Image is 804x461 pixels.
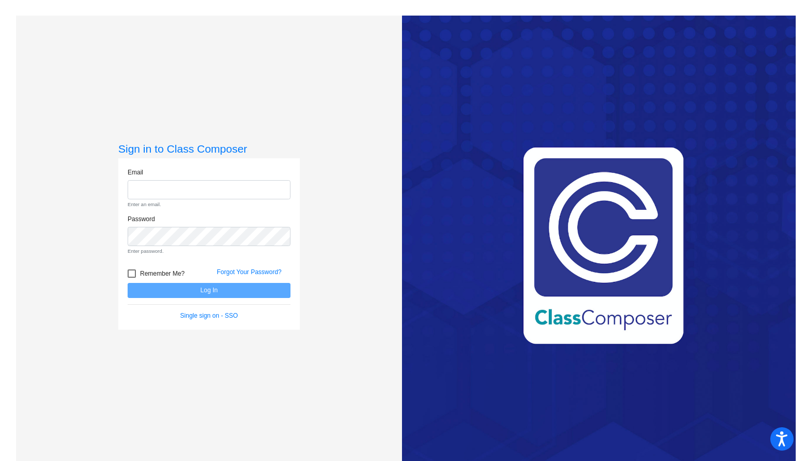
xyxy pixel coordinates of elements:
small: Enter password. [128,248,290,255]
a: Forgot Your Password? [217,268,282,276]
button: Log In [128,283,290,298]
label: Email [128,168,143,177]
span: Remember Me? [140,267,185,280]
label: Password [128,214,155,224]
small: Enter an email. [128,201,290,208]
a: Single sign on - SSO [180,312,238,319]
h3: Sign in to Class Composer [118,142,300,155]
